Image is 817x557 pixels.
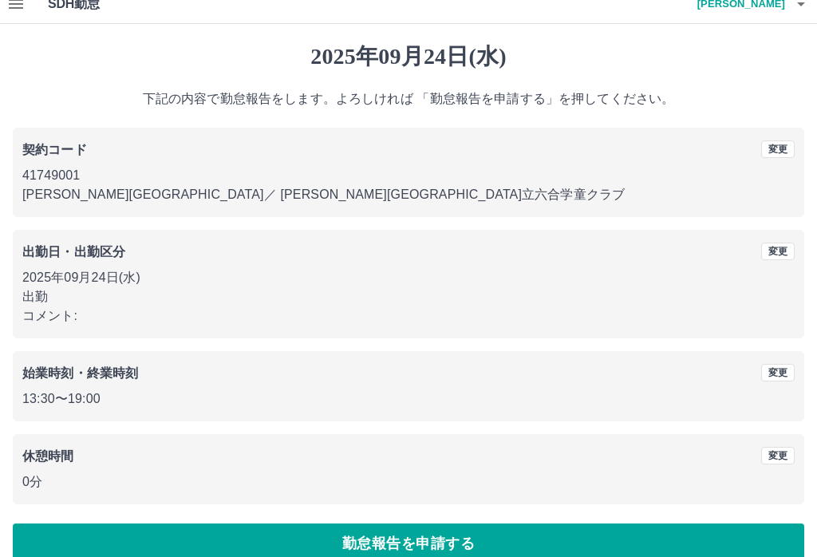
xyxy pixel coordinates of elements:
[22,306,795,326] p: コメント:
[761,243,795,260] button: 変更
[22,287,795,306] p: 出勤
[22,268,795,287] p: 2025年09月24日(水)
[22,389,795,409] p: 13:30 〜 19:00
[761,447,795,464] button: 変更
[22,472,795,492] p: 0分
[22,166,795,185] p: 41749001
[22,366,138,380] b: 始業時刻・終業時刻
[13,43,804,70] h1: 2025年09月24日(水)
[761,364,795,381] button: 変更
[22,449,74,463] b: 休憩時間
[22,185,795,204] p: [PERSON_NAME][GEOGRAPHIC_DATA] ／ [PERSON_NAME][GEOGRAPHIC_DATA]立六合学童クラブ
[22,143,87,156] b: 契約コード
[13,89,804,109] p: 下記の内容で勤怠報告をします。よろしければ 「勤怠報告を申請する」を押してください。
[761,140,795,158] button: 変更
[22,245,125,259] b: 出勤日・出勤区分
